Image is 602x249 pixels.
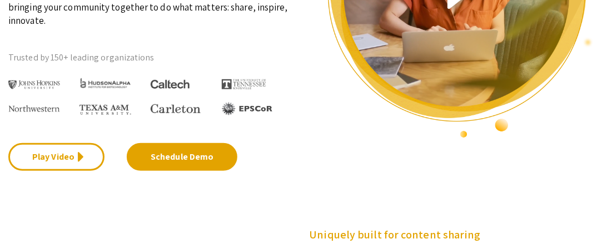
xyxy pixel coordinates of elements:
[8,80,60,89] img: Johns Hopkins University
[222,79,266,89] img: The University of Tennessee
[310,226,594,243] h5: Uniquely built for content sharing
[8,105,60,112] img: Northwestern
[8,199,47,241] iframe: Chat
[79,78,131,88] img: HudsonAlpha
[151,104,201,113] img: Carleton
[151,80,190,89] img: Caltech
[8,49,293,66] p: Trusted by 150+ leading organizations
[79,105,131,115] img: Texas A&M University
[127,143,237,171] a: Schedule Demo
[8,143,105,171] a: Play Video
[222,102,273,116] img: EPSCOR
